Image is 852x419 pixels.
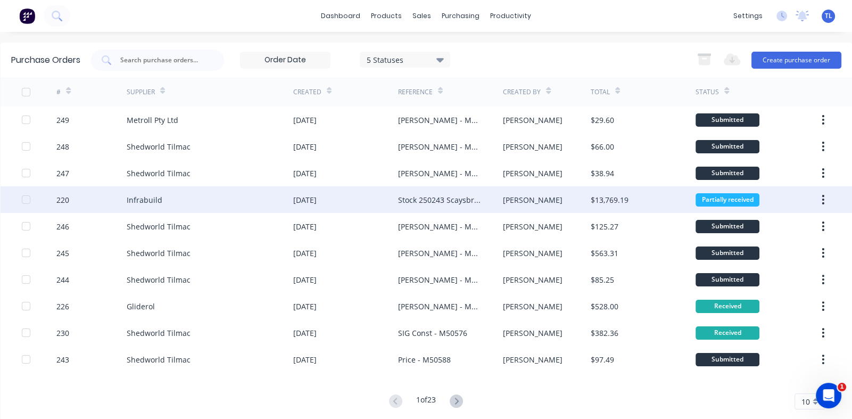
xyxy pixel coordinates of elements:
[696,326,759,340] div: Received
[127,87,155,97] div: Supplier
[398,141,482,152] div: [PERSON_NAME] - M50598
[56,168,69,179] div: 247
[56,327,69,339] div: 230
[56,301,69,312] div: 226
[56,141,69,152] div: 248
[293,168,317,179] div: [DATE]
[19,8,35,24] img: Factory
[503,114,563,126] div: [PERSON_NAME]
[127,168,191,179] div: Shedworld Tilmac
[591,221,618,232] div: $125.27
[56,274,69,285] div: 244
[293,221,317,232] div: [DATE]
[56,221,69,232] div: 246
[436,8,485,24] div: purchasing
[56,194,69,206] div: 220
[503,168,563,179] div: [PERSON_NAME]
[398,301,482,312] div: [PERSON_NAME] - M50561
[591,327,618,339] div: $382.36
[591,194,628,206] div: $13,769.19
[398,248,482,259] div: [PERSON_NAME] - M50593
[591,87,610,97] div: Total
[503,194,563,206] div: [PERSON_NAME]
[838,383,846,391] span: 1
[503,141,563,152] div: [PERSON_NAME]
[56,114,69,126] div: 249
[503,301,563,312] div: [PERSON_NAME]
[503,87,541,97] div: Created By
[127,141,191,152] div: Shedworld Tilmac
[591,114,614,126] div: $29.60
[127,194,162,206] div: Infrabuild
[696,87,719,97] div: Status
[398,354,451,365] div: Price - M50588
[293,141,317,152] div: [DATE]
[816,383,841,408] iframe: Intercom live chat
[398,327,467,339] div: SIG Const - M50576
[591,354,614,365] div: $97.49
[825,11,832,21] span: TL
[56,354,69,365] div: 243
[696,300,759,313] div: Received
[293,327,317,339] div: [DATE]
[56,87,61,97] div: #
[416,394,436,409] div: 1 of 23
[398,274,482,285] div: [PERSON_NAME] - M50593
[591,168,614,179] div: $38.94
[696,113,759,127] div: Submitted
[503,221,563,232] div: [PERSON_NAME]
[127,248,191,259] div: Shedworld Tilmac
[591,141,614,152] div: $66.00
[127,354,191,365] div: Shedworld Tilmac
[398,114,482,126] div: [PERSON_NAME] - M50596
[316,8,366,24] a: dashboard
[293,248,317,259] div: [DATE]
[293,274,317,285] div: [DATE]
[696,140,759,153] div: Submitted
[503,274,563,285] div: [PERSON_NAME]
[591,274,614,285] div: $85.25
[119,55,208,65] input: Search purchase orders...
[366,8,407,24] div: products
[293,301,317,312] div: [DATE]
[503,248,563,259] div: [PERSON_NAME]
[696,273,759,286] div: Submitted
[398,87,433,97] div: Reference
[398,221,482,232] div: [PERSON_NAME] - M50593
[127,327,191,339] div: Shedworld Tilmac
[485,8,536,24] div: productivity
[696,167,759,180] div: Submitted
[696,247,759,260] div: Submitted
[11,54,80,67] div: Purchase Orders
[241,52,330,68] input: Order Date
[127,114,178,126] div: Metroll Pty Ltd
[293,87,321,97] div: Created
[696,220,759,233] div: Submitted
[56,248,69,259] div: 245
[728,8,768,24] div: settings
[293,194,317,206] div: [DATE]
[696,353,759,366] div: Submitted
[367,54,443,65] div: 5 Statuses
[293,114,317,126] div: [DATE]
[407,8,436,24] div: sales
[696,193,759,207] div: Partially received
[127,221,191,232] div: Shedworld Tilmac
[398,194,482,206] div: Stock 250243 Scaysbrook
[801,396,810,407] span: 10
[398,168,482,179] div: [PERSON_NAME] - M50598
[503,354,563,365] div: [PERSON_NAME]
[293,354,317,365] div: [DATE]
[751,52,841,69] button: Create purchase order
[127,274,191,285] div: Shedworld Tilmac
[503,327,563,339] div: [PERSON_NAME]
[591,248,618,259] div: $563.31
[591,301,618,312] div: $528.00
[127,301,155,312] div: Gliderol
